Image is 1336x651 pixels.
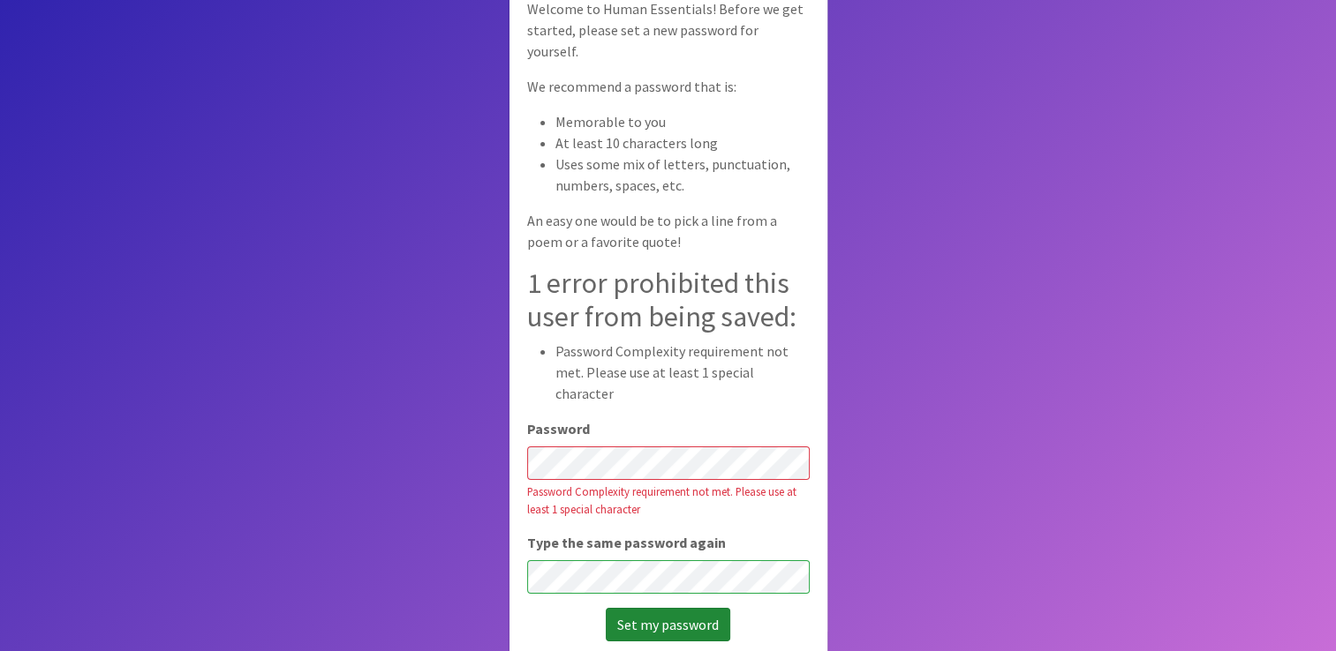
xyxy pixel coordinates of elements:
li: At least 10 characters long [555,132,810,153]
li: Memorable to you [555,111,810,132]
div: Password Complexity requirement not met. Please use at least 1 special character [527,483,810,517]
h2: 1 error prohibited this user from being saved: [527,266,810,334]
li: Uses some mix of letters, punctuation, numbers, spaces, etc. [555,153,810,196]
li: Password Complexity requirement not met. Please use at least 1 special character [555,340,810,404]
label: Type the same password again [527,532,726,553]
p: An easy one would be to pick a line from a poem or a favorite quote! [527,210,810,252]
input: Set my password [606,608,730,641]
label: Password [527,418,590,439]
p: We recommend a password that is: [527,76,810,97]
